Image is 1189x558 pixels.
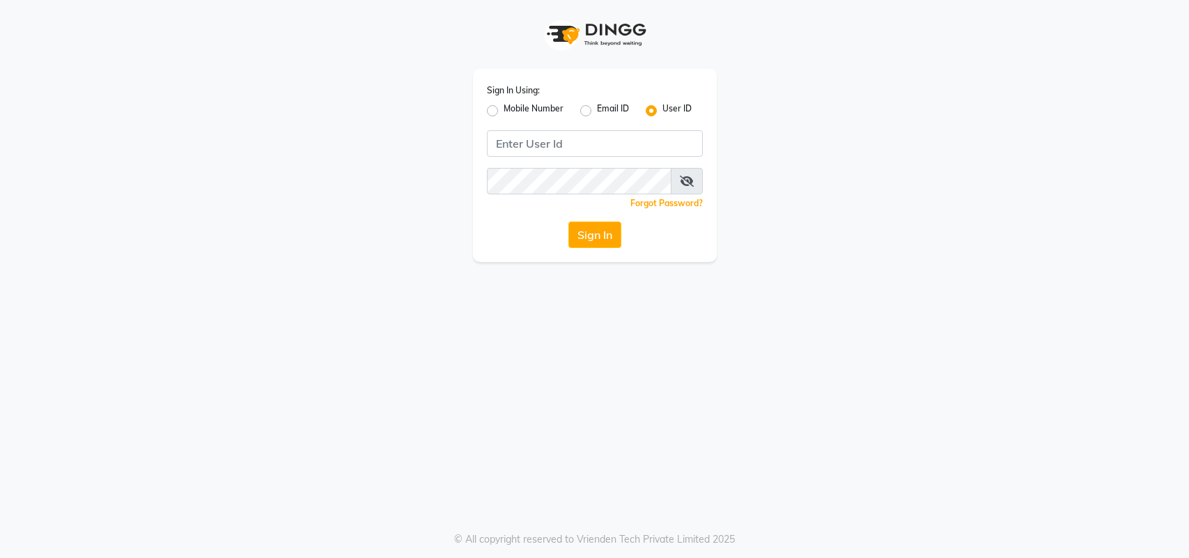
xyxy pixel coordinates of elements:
button: Sign In [568,222,621,248]
label: Sign In Using: [487,84,540,97]
label: Email ID [597,102,629,119]
img: logo1.svg [539,14,651,55]
label: User ID [662,102,692,119]
input: Username [487,168,671,194]
label: Mobile Number [504,102,564,119]
input: Username [487,130,703,157]
a: Forgot Password? [630,198,703,208]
